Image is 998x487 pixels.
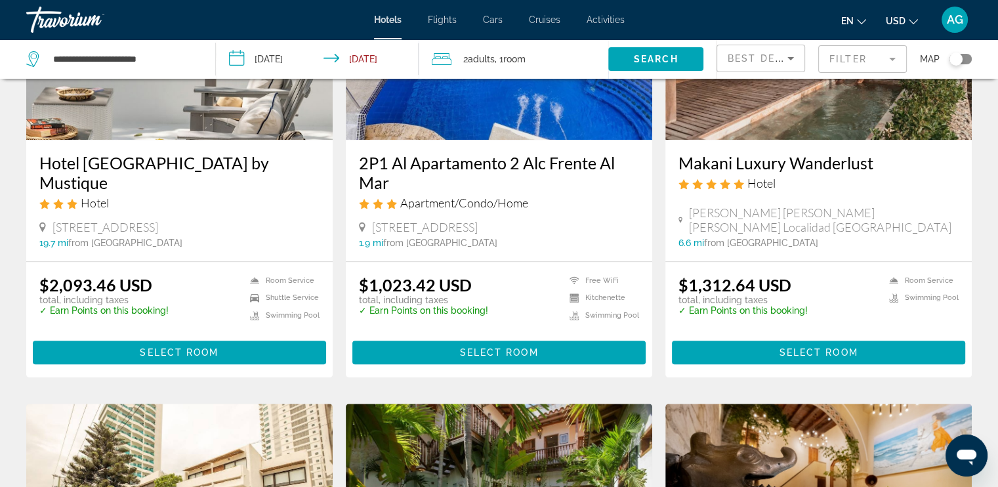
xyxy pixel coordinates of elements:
[459,347,538,358] span: Select Room
[359,275,472,295] ins: $1,023.42 USD
[678,238,704,248] span: 6.6 mi
[483,14,503,25] a: Cars
[920,50,940,68] span: Map
[39,275,152,295] ins: $2,093.46 USD
[243,310,320,321] li: Swimming Pool
[678,176,959,190] div: 5 star Hotel
[372,220,478,234] span: [STREET_ADDRESS]
[634,54,678,64] span: Search
[503,54,526,64] span: Room
[39,295,169,305] p: total, including taxes
[463,50,495,68] span: 2
[728,51,794,66] mat-select: Sort by
[495,50,526,68] span: , 1
[468,54,495,64] span: Adults
[400,196,528,210] span: Apartment/Condo/Home
[383,238,497,248] span: from [GEOGRAPHIC_DATA]
[419,39,608,79] button: Travelers: 2 adults, 0 children
[946,434,988,476] iframe: Button to launch messaging window
[359,238,383,248] span: 1.9 mi
[81,196,109,210] span: Hotel
[563,275,639,286] li: Free WiFi
[428,14,457,25] a: Flights
[243,275,320,286] li: Room Service
[818,45,907,74] button: Filter
[563,293,639,304] li: Kitchenette
[39,196,320,210] div: 3 star Hotel
[33,341,326,364] button: Select Room
[26,3,157,37] a: Travorium
[140,347,218,358] span: Select Room
[678,305,808,316] p: ✓ Earn Points on this booking!
[841,11,866,30] button: Change language
[216,39,419,79] button: Check-in date: Nov 6, 2025 Check-out date: Nov 10, 2025
[529,14,560,25] a: Cruises
[747,176,776,190] span: Hotel
[947,13,963,26] span: AG
[672,341,965,364] button: Select Room
[886,16,905,26] span: USD
[678,153,959,173] a: Makani Luxury Wanderlust
[352,343,646,358] a: Select Room
[886,11,918,30] button: Change currency
[39,153,320,192] a: Hotel [GEOGRAPHIC_DATA] by Mustique
[672,343,965,358] a: Select Room
[678,275,791,295] ins: $1,312.64 USD
[728,53,796,64] span: Best Deals
[68,238,182,248] span: from [GEOGRAPHIC_DATA]
[359,295,488,305] p: total, including taxes
[938,6,972,33] button: User Menu
[359,153,639,192] a: 2P1 Al Apartamento 2 Alc Frente Al Mar
[689,205,959,234] span: [PERSON_NAME] [PERSON_NAME] [PERSON_NAME] Localidad [GEOGRAPHIC_DATA]
[33,343,326,358] a: Select Room
[779,347,858,358] span: Select Room
[359,196,639,210] div: 3 star Apartment
[243,293,320,304] li: Shuttle Service
[374,14,402,25] a: Hotels
[39,305,169,316] p: ✓ Earn Points on this booking!
[883,275,959,286] li: Room Service
[883,293,959,304] li: Swimming Pool
[352,341,646,364] button: Select Room
[841,16,854,26] span: en
[587,14,625,25] a: Activities
[608,47,703,71] button: Search
[359,305,488,316] p: ✓ Earn Points on this booking!
[39,238,68,248] span: 19.7 mi
[704,238,818,248] span: from [GEOGRAPHIC_DATA]
[940,53,972,65] button: Toggle map
[563,310,639,321] li: Swimming Pool
[52,220,158,234] span: [STREET_ADDRESS]
[678,295,808,305] p: total, including taxes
